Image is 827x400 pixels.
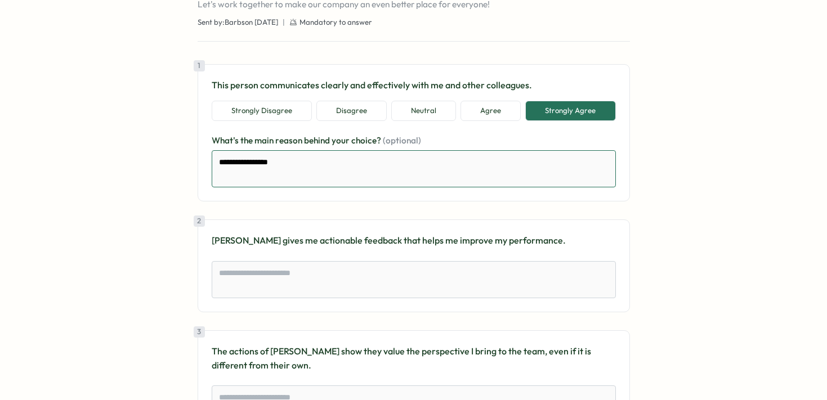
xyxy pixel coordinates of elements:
[198,17,278,28] span: Sent by: Barbs on [DATE]
[304,135,332,146] span: behind
[525,101,615,121] button: Strongly Agree
[391,101,456,121] button: Neutral
[212,101,312,121] button: Strongly Disagree
[240,135,254,146] span: the
[194,326,205,338] div: 3
[194,60,205,71] div: 1
[212,233,616,248] p: [PERSON_NAME] gives me actionable feedback that helps me improve my performance.
[212,78,616,92] p: This person communicates clearly and effectively with me and other colleagues.
[194,215,205,227] div: 2
[383,135,421,146] span: (optional)
[212,135,240,146] span: What's
[254,135,275,146] span: main
[351,135,383,146] span: choice?
[212,344,616,372] p: The actions of [PERSON_NAME] show they value the perspective I bring to the team, even if it is d...
[275,135,304,146] span: reason
[283,17,285,28] span: |
[316,101,387,121] button: Disagree
[299,17,372,28] span: Mandatory to answer
[461,101,521,121] button: Agree
[332,135,351,146] span: your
